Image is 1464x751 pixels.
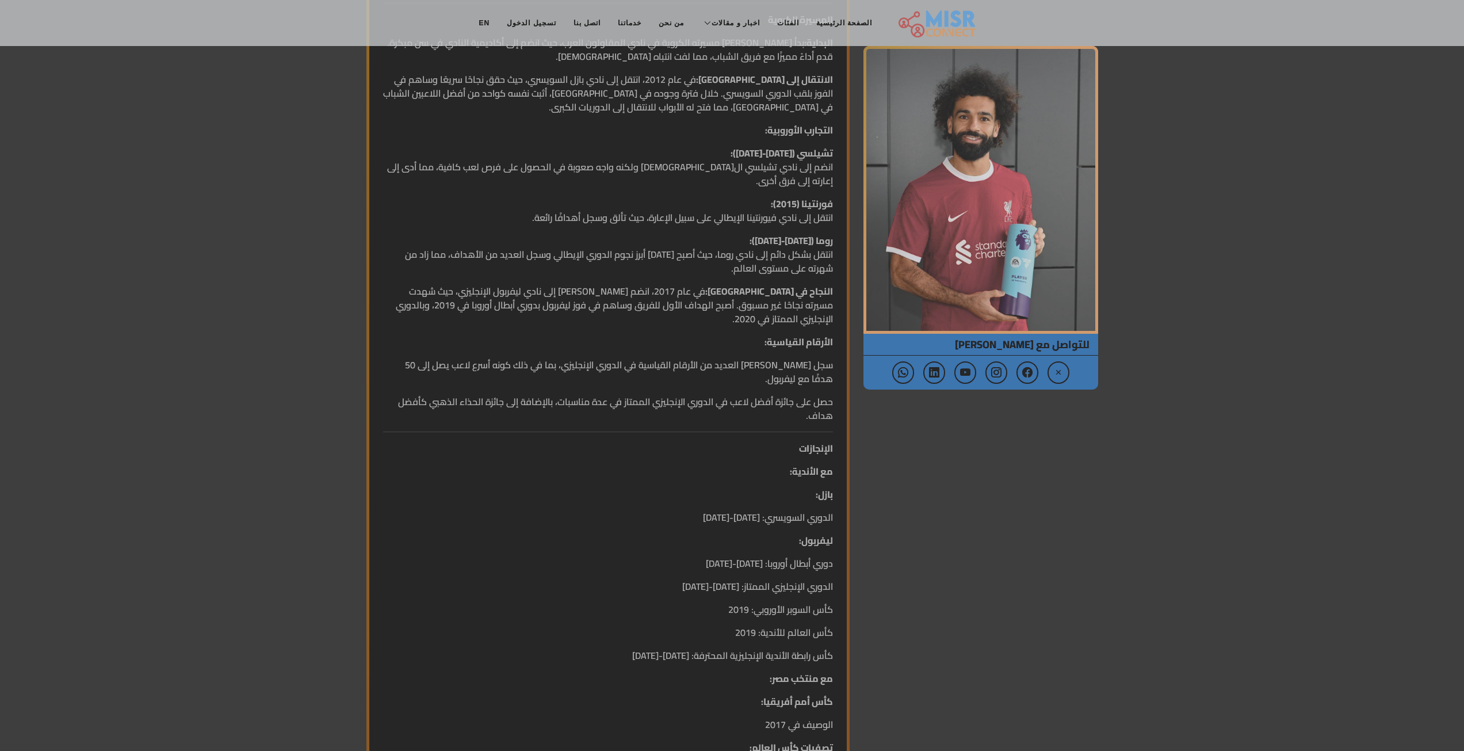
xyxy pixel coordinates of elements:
strong: بازل: [816,486,833,503]
strong: الانتقال إلى [GEOGRAPHIC_DATA]: [696,71,833,88]
a: EN [471,12,499,34]
strong: فورنتينا (2015): [771,195,833,212]
p: حصل على جائزة أفضل لاعب في الدوري الإنجليزي الممتاز في عدة مناسبات، بالإضافة إلى جائزة الحذاء الذ... [383,395,833,422]
img: محمد صلاح [863,46,1098,334]
p: انضم إلى نادي تشيلسي ال[DEMOGRAPHIC_DATA] ولكنه واجه صعوبة في الحصول على فرص لعب كافية، مما أدى إ... [383,146,833,188]
a: خدماتنا [609,12,650,34]
strong: كأس أمم أفريقيا: [761,693,833,710]
p: في عام 2017، انضم [PERSON_NAME] إلى نادي ليفربول الإنجليزي، حيث شهدت مسيرته نجاحًا غير مسبوق. أصب... [383,284,833,326]
p: الوصيف في 2017 [383,718,833,731]
strong: تشيلسي ([DATE]-[DATE]): [731,144,833,162]
a: من نحن [650,12,693,34]
p: الدوري السويسري: [DATE]-[DATE] [383,510,833,524]
a: الصفحة الرئيسية [808,12,881,34]
p: دوري أبطال أوروبا: [DATE]-[DATE] [383,556,833,570]
p: سجل [PERSON_NAME] العديد من الأرقام القياسية في الدوري الإنجليزي، بما في ذلك كونه أسرع لاعب يصل إ... [383,358,833,386]
p: انتقل بشكل دائم إلى نادي روما، حيث أصبح [DATE] أبرز نجوم الدوري الإيطالي وسجل العديد من الأهداف، ... [383,234,833,275]
a: تسجيل الدخول [498,12,564,34]
p: كأس السوبر الأوروبي: 2019 [383,603,833,616]
p: كأس رابطة الأندية الإنجليزية المحترفة: [DATE]-[DATE] [383,649,833,662]
strong: ليفربول: [799,532,833,549]
p: الدوري الإنجليزي الممتاز: [DATE]-[DATE] [383,580,833,593]
strong: النجاح في [GEOGRAPHIC_DATA]: [705,283,833,300]
strong: الأرقام القياسية: [765,333,833,350]
a: اتصل بنا [565,12,609,34]
strong: روما ([DATE]-[DATE]): [750,232,833,249]
p: في عام 2012، انتقل إلى نادي بازل السويسري، حيث حقق نجاحًا سريعًا وساهم في الفوز بلقب الدوري السوي... [383,73,833,114]
a: اخبار و مقالات [693,12,769,34]
p: كأس العالم للأندية: 2019 [383,626,833,639]
strong: مع الأندية: [790,463,833,480]
span: اخبار و مقالات [712,18,760,28]
strong: مع منتخب مصر: [770,670,833,687]
strong: الإنجازات [799,440,833,457]
a: الفئات [769,12,808,34]
strong: التجارب الأوروبية: [765,121,833,139]
p: انتقل إلى نادي فيورنتينا الإيطالي على سبيل الإعارة، حيث تألق وسجل أهدافًا رائعة. [383,197,833,224]
span: للتواصل مع [PERSON_NAME] [863,334,1098,356]
p: بدأ [PERSON_NAME] مسيرته الكروية في نادي المقاولون العرب، حيث انضم إلى أكاديمية النادي في سن مبكر... [383,36,833,63]
img: main.misr_connect [899,9,976,37]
